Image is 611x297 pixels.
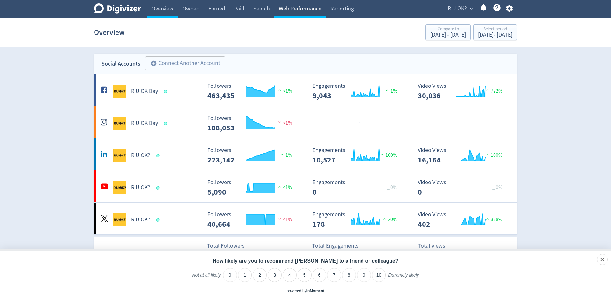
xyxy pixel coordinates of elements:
[113,149,126,162] img: R U OK? undefined
[465,119,467,127] span: ·
[388,272,419,283] label: Extremely likely
[430,32,466,38] div: [DATE] - [DATE]
[418,242,454,250] p: Total Views
[113,181,126,194] img: R U OK? undefined
[204,147,300,164] svg: Followers ---
[492,184,502,190] span: _ 0%
[102,59,140,68] div: Social Accounts
[415,211,510,228] svg: Video Views 402
[484,88,502,94] span: 772%
[484,216,502,223] span: 328%
[192,272,221,283] label: Not at all likely
[309,179,405,196] svg: Engagements 0
[131,216,150,224] h5: R U OK?
[131,184,150,191] h5: R U OK?
[277,120,292,126] span: <1%
[387,184,397,190] span: _ 0%
[140,57,225,70] a: Connect Another Account
[327,268,341,282] li: 7
[379,152,397,158] span: 100%
[425,24,471,40] button: Compare to[DATE] - [DATE]
[597,254,608,265] div: Close survey
[357,268,371,282] li: 9
[204,211,300,228] svg: Followers ---
[359,119,360,127] span: ·
[113,85,126,98] img: R U OK Day undefined
[204,83,300,100] svg: Followers ---
[113,117,126,130] img: R U OK Day undefined
[309,211,405,228] svg: Engagements 178
[277,184,283,189] img: positive-performance.svg
[268,268,282,282] li: 3
[94,74,517,106] a: R U OK Day undefinedR U OK Day Followers --- Followers 463,435 <1% Engagements 9,043 Engagements ...
[309,147,405,164] svg: Engagements 10,527
[306,289,325,293] a: InMoment
[113,213,126,226] img: R U OK? undefined
[448,3,467,14] span: R U OK?
[277,184,292,190] span: <1%
[94,170,517,202] a: R U OK? undefinedR U OK? Followers --- Followers 5,090 <1% Engagements 0 Engagements 0 _ 0% Video...
[478,27,512,32] div: Select period
[238,268,252,282] li: 1
[446,3,474,14] button: R U OK?
[415,179,510,196] svg: Video Views 0
[379,152,385,157] img: positive-performance.svg
[473,24,517,40] button: Select period[DATE]- [DATE]
[94,203,517,234] a: R U OK? undefinedR U OK? Followers --- Followers 40,664 <1% Engagements 178 Engagements 178 20% V...
[484,216,491,221] img: positive-performance.svg
[94,138,517,170] a: R U OK? undefinedR U OK? Followers --- Followers 223,142 1% Engagements 10,527 Engagements 10,527...
[156,154,162,157] span: Data last synced: 20 Aug 2025, 11:01am (AEST)
[277,88,292,94] span: <1%
[464,119,465,127] span: ·
[277,216,283,221] img: negative-performance.svg
[277,88,283,93] img: positive-performance.svg
[253,268,267,282] li: 2
[94,106,517,138] a: R U OK Day undefinedR U OK Day Followers --- Followers 188,053 <1%······
[204,115,300,132] svg: Followers ---
[372,268,386,282] li: 10
[360,119,361,127] span: ·
[207,242,245,250] p: Total Followers
[279,152,285,157] img: positive-performance.svg
[279,152,292,158] span: 1%
[131,152,150,159] h5: R U OK?
[382,216,397,223] span: 20%
[467,119,468,127] span: ·
[468,6,474,11] span: expand_more
[101,248,203,258] div: Total Social Accounts
[204,179,300,196] svg: Followers ---
[312,242,359,250] p: Total Engagements
[164,122,169,125] span: Data last synced: 19 Aug 2025, 9:01pm (AEST)
[287,288,325,294] div: powered by inmoment
[223,268,237,282] li: 0
[415,147,510,164] svg: Video Views 16,164
[151,60,157,66] span: add_circle
[298,268,312,282] li: 5
[164,90,169,93] span: Data last synced: 19 Aug 2025, 7:01pm (AEST)
[277,120,283,125] img: negative-performance.svg
[484,88,491,93] img: positive-performance.svg
[145,56,225,70] button: Connect Another Account
[384,88,397,94] span: 1%
[283,268,297,282] li: 4
[430,27,466,32] div: Compare to
[156,186,162,190] span: Data last synced: 19 Aug 2025, 8:01pm (AEST)
[277,216,292,223] span: <1%
[415,83,510,100] svg: Video Views 30,036
[342,268,356,282] li: 8
[131,87,158,95] h5: R U OK Day
[384,88,390,93] img: positive-performance.svg
[478,32,512,38] div: [DATE] - [DATE]
[382,216,388,221] img: positive-performance.svg
[156,218,162,222] span: Data last synced: 19 Aug 2025, 3:02pm (AEST)
[484,152,491,157] img: positive-performance.svg
[131,120,158,127] h5: R U OK Day
[361,119,362,127] span: ·
[484,152,502,158] span: 100%
[94,22,125,43] h1: Overview
[313,268,327,282] li: 6
[309,83,405,100] svg: Engagements 9,043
